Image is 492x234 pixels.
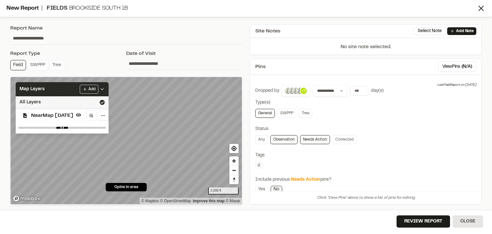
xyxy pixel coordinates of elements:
[438,62,476,72] button: ViewPins (N/A)
[229,166,239,175] span: Zoom out
[437,82,476,88] div: Last Field Report on [DATE]
[300,135,330,144] a: Needs Action
[255,87,279,94] div: Dropped by
[270,135,298,144] a: Observation
[288,87,296,95] img: Samantha Steinkirchner
[255,186,268,193] a: Yes
[80,85,98,94] button: Add
[255,109,275,118] a: General
[229,144,239,153] button: Find my location
[456,28,474,34] p: Add Note
[31,112,73,119] span: NearMap [DATE]
[277,109,296,118] a: SWPPP
[229,175,239,184] button: Reset bearing to north
[11,77,242,204] canvas: Map
[291,178,320,182] span: Needs Action
[284,87,292,95] img: Ben Greiner
[371,87,384,94] div: day(s)
[414,27,446,35] button: Select Note
[225,199,240,203] a: Maxar
[10,24,242,32] div: Report Name
[255,135,268,144] a: Any
[114,184,138,190] span: 0 pins in area
[255,63,266,71] span: Pins
[193,199,225,203] a: Map feedback
[296,87,304,95] img: Paitlyn Anderton
[299,109,312,118] a: Tree
[397,215,450,228] button: Review Report
[462,63,472,70] span: ( N/A )
[229,156,239,166] button: Zoom in
[88,86,95,92] span: Add
[255,126,476,133] div: Status
[255,99,476,106] div: Type(s)
[208,187,239,195] div: 2,000 ft
[141,199,159,203] a: Mapbox
[301,88,306,94] p: +2
[69,6,128,11] span: Brookside South 1B
[250,191,481,204] div: Click "View Pins" above to show a list of pins for editing
[6,4,477,13] div: New Report
[292,87,300,95] img: Jonathan Campbell
[86,110,96,121] a: Zoom to layer
[255,176,476,183] div: Include previous pins?
[255,27,280,35] span: Site Notes
[10,50,126,57] div: Report Type
[250,43,481,55] p: No site note selected.
[229,166,239,175] button: Zoom out
[47,6,68,11] span: Fields
[160,199,191,203] a: OpenStreetMap
[271,186,282,193] a: No
[453,215,483,228] button: Close
[255,152,476,159] div: Tags
[16,96,109,108] div: All Layers
[75,111,82,119] button: Hide layer
[282,85,310,97] button: +2
[255,161,262,169] button: Edit Tags
[332,135,357,144] a: Corrected
[126,50,242,57] div: Date of Visit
